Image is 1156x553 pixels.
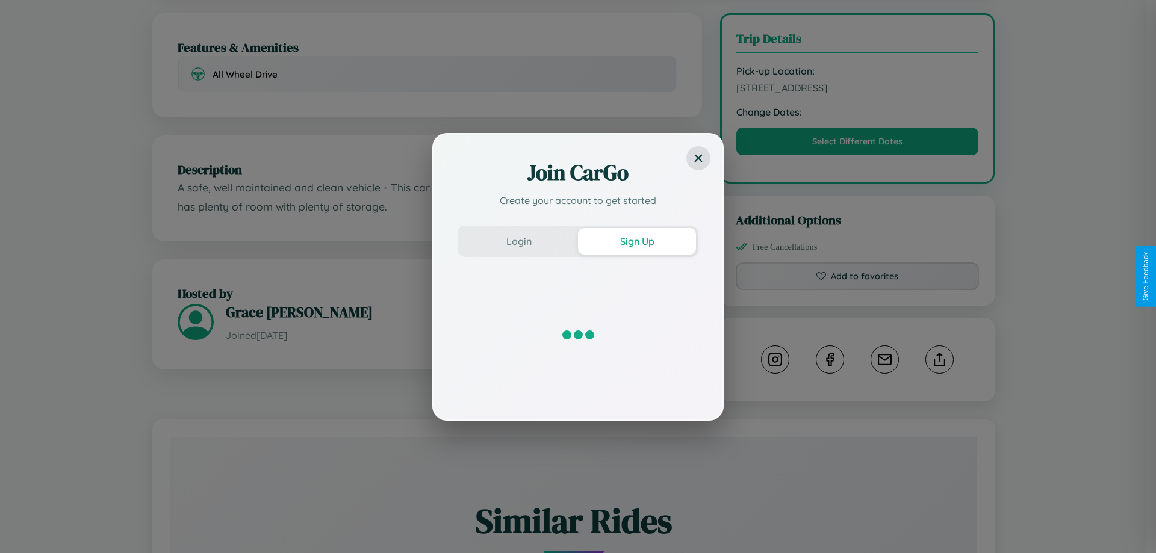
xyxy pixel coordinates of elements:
button: Sign Up [578,228,696,255]
h2: Join CarGo [458,158,698,187]
div: Give Feedback [1142,252,1150,301]
button: Login [460,228,578,255]
p: Create your account to get started [458,193,698,208]
iframe: Intercom live chat [12,512,41,541]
